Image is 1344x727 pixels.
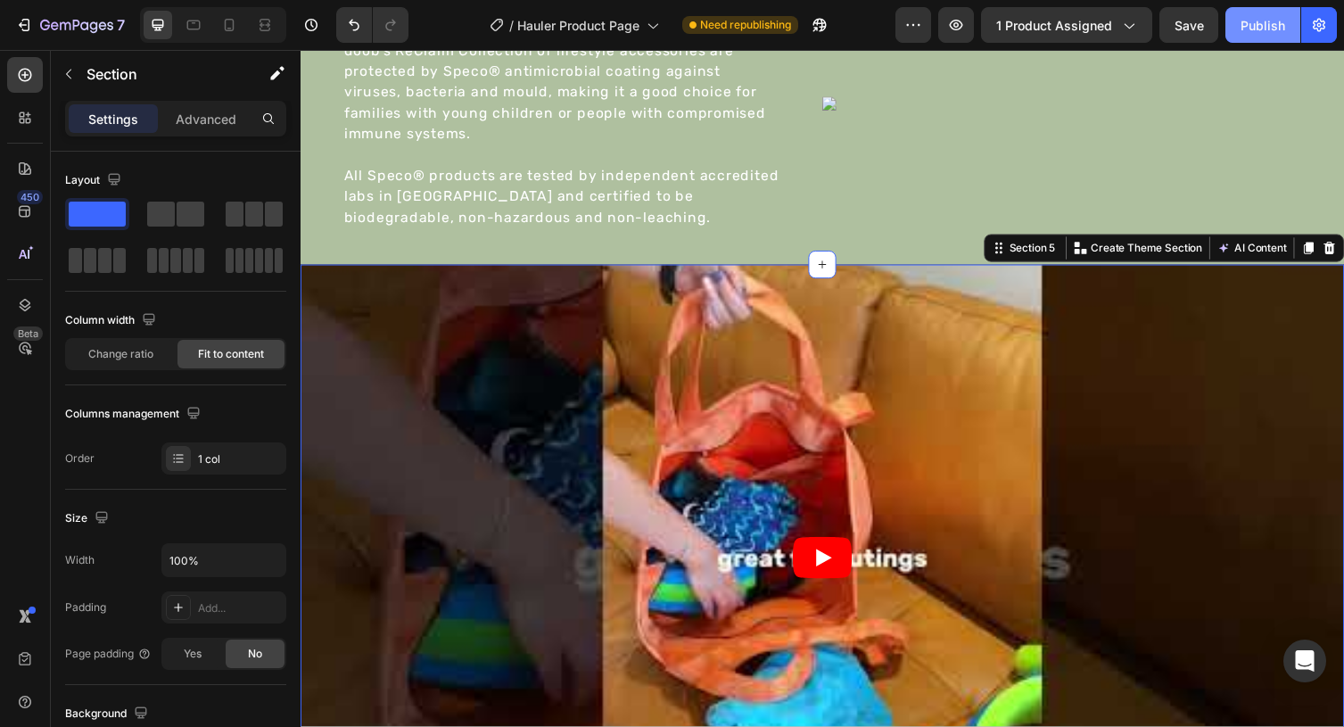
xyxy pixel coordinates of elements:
[65,702,152,726] div: Background
[176,110,236,128] p: Advanced
[700,17,791,33] span: Need republishing
[87,63,233,85] p: Section
[162,544,285,576] input: Auto
[1283,640,1326,682] div: Open Intercom Messenger
[535,48,1070,62] img: %7B%7B%20product.metafields.custom.feature_ten_image%20%7C%20img_url:%20'1000x1000'%20%7D%7D
[1159,7,1218,43] button: Save
[996,16,1112,35] span: 1 product assigned
[198,451,282,467] div: 1 col
[336,7,408,43] div: Undo/Redo
[184,646,202,662] span: Yes
[1175,18,1204,33] span: Save
[517,16,639,35] span: Hauler Product Page
[936,193,1015,214] button: AI Content
[117,14,125,36] p: 7
[45,119,491,183] p: All Speco® products are tested by independent accredited labs in [GEOGRAPHIC_DATA] and certified ...
[1241,16,1285,35] div: Publish
[65,507,112,531] div: Size
[248,646,262,662] span: No
[981,7,1152,43] button: 1 product assigned
[7,7,133,43] button: 7
[301,50,1344,727] iframe: Design area
[723,195,778,211] div: Section 5
[88,346,153,362] span: Change ratio
[65,552,95,568] div: Width
[1225,7,1300,43] button: Publish
[13,326,43,341] div: Beta
[65,646,152,662] div: Page padding
[811,195,925,211] p: Create Theme Section
[17,190,43,204] div: 450
[505,500,565,542] button: Play
[65,169,125,193] div: Layout
[509,16,514,35] span: /
[65,450,95,467] div: Order
[198,600,282,616] div: Add...
[65,402,204,426] div: Columns management
[198,346,264,362] span: Fit to content
[65,599,106,615] div: Padding
[65,309,160,333] div: Column width
[88,110,138,128] p: Settings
